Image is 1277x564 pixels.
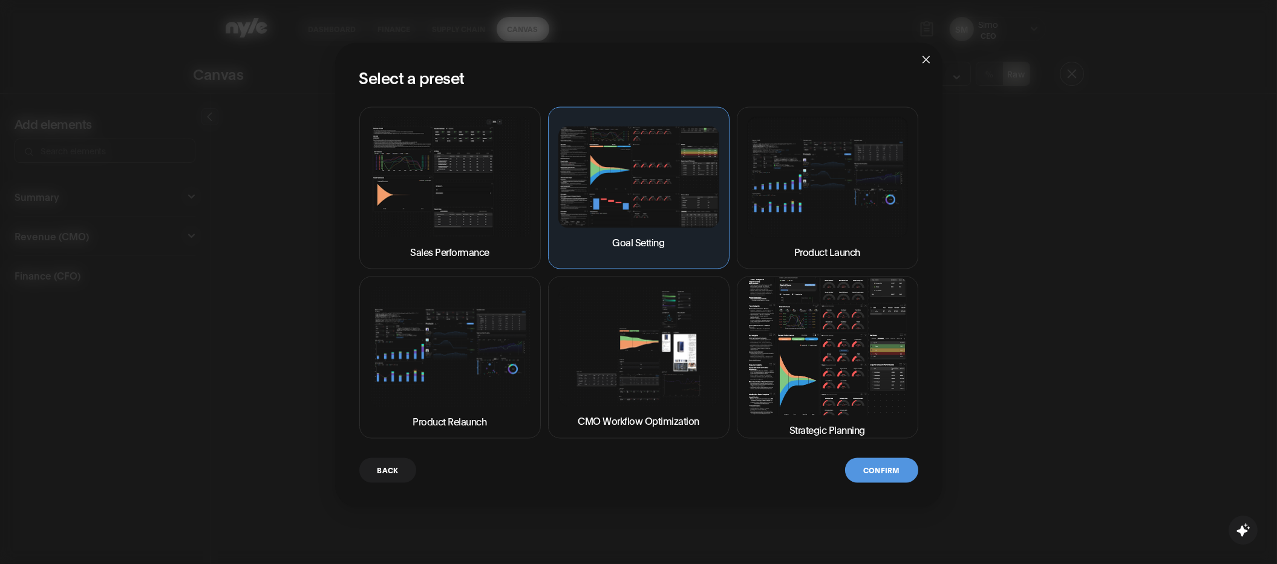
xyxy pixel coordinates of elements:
[548,277,730,439] button: CMO Workflow Optimization
[410,244,489,259] p: Sales Performance
[747,117,908,237] img: Product Launch
[789,422,865,437] p: Strategic Planning
[359,67,918,88] h2: Select a preset
[747,278,908,415] img: Strategic Planning
[558,286,719,407] img: CMO Workflow Optimization
[370,286,531,407] img: Product Relaunch
[613,235,665,250] p: Goal Setting
[359,277,541,439] button: Product Relaunch
[578,414,699,428] p: CMO Workflow Optimization
[737,107,918,269] button: Product Launch
[548,107,730,269] button: Goal Setting
[921,55,931,65] span: close
[359,107,541,269] button: Sales Performance
[845,458,918,483] button: Confirm
[413,414,487,428] p: Product Relaunch
[737,277,918,439] button: Strategic Planning
[370,117,531,237] img: Sales Performance
[359,458,417,483] button: Back
[910,43,942,76] button: Close
[794,244,860,259] p: Product Launch
[558,126,719,228] img: Goal Setting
